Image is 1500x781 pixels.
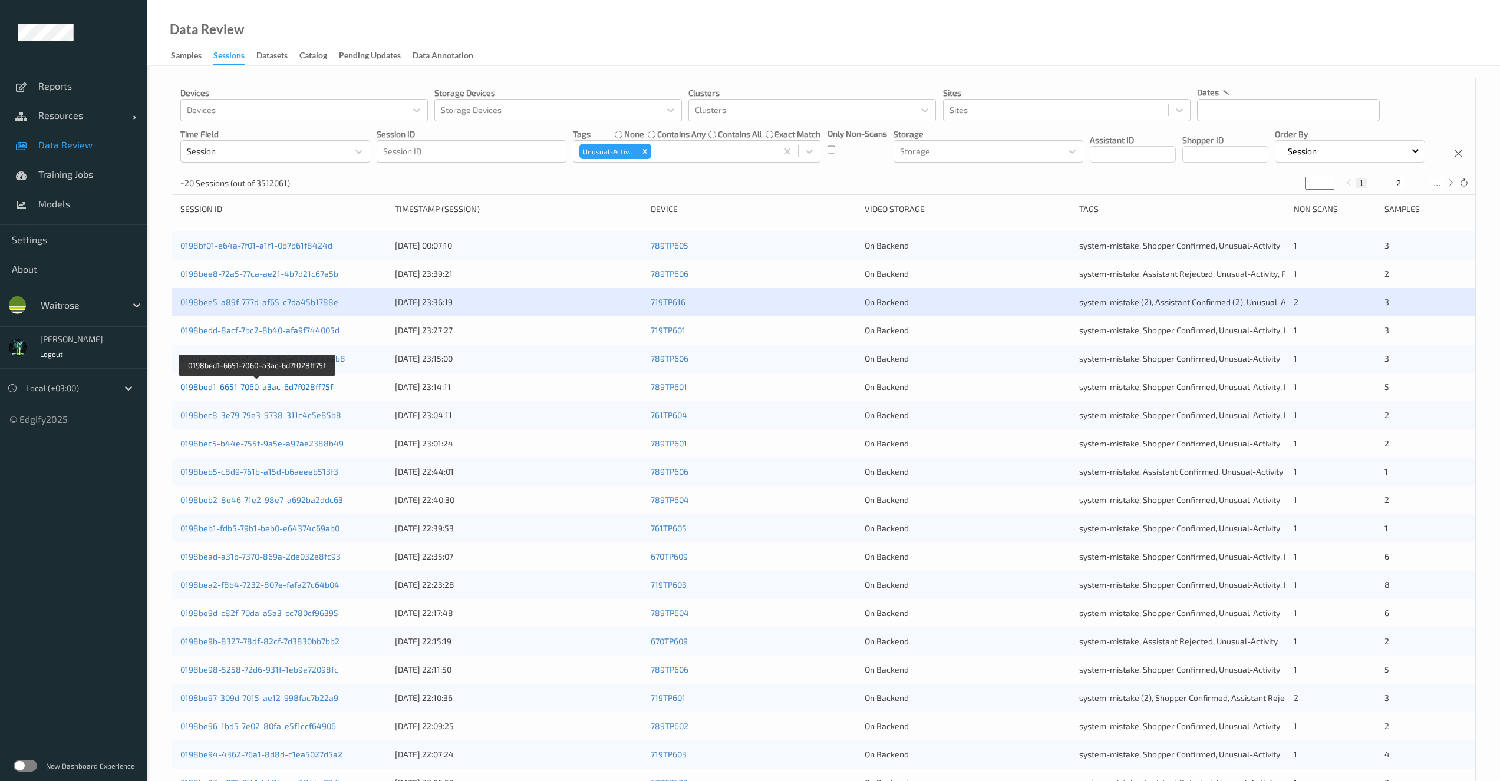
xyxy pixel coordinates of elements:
a: 0198bee8-72a5-77ca-ae21-4b7d21c67e5b [180,269,338,279]
div: On Backend [865,353,1071,365]
span: system-mistake, Assistant Rejected, Unusual-Activity, Picklist item alert [1079,269,1346,279]
span: 1 [1294,466,1297,476]
span: 2 [1294,693,1298,703]
a: 789TP604 [651,495,689,505]
div: [DATE] 22:15:19 [395,636,642,647]
a: 0198be94-4362-76a1-8d8d-c1ea5027d5a2 [180,749,342,759]
span: 3 [1384,325,1389,335]
div: On Backend [865,551,1071,562]
a: 0198beb1-fdb5-79b1-beb0-e64374c69ab0 [180,523,339,533]
span: 1 [1294,325,1297,335]
span: system-mistake, Shopper Confirmed, Unusual-Activity [1079,523,1280,533]
a: 0198be96-1bd5-7e02-80fa-e5f1ccf64906 [180,721,336,731]
a: 0198bead-a31b-7370-869a-2de032e8fc93 [180,551,341,561]
p: Only Non-Scans [828,128,887,140]
a: 789TP601 [651,382,687,392]
span: system-mistake, Shopper Confirmed, Unusual-Activity, Picklist item alert [1079,580,1348,590]
a: 789TP606 [651,664,688,674]
a: 789TP606 [651,466,688,476]
p: Tags [573,128,591,140]
a: 719TP616 [651,297,685,307]
span: system-mistake, Shopper Confirmed, Unusual-Activity, Picklist item alert [1079,410,1348,420]
div: On Backend [865,579,1071,591]
p: Storage [894,128,1083,140]
p: Order By [1275,128,1425,140]
span: 2 [1384,721,1389,731]
a: 719TP601 [651,325,685,335]
div: [DATE] 22:17:48 [395,607,642,619]
span: 4 [1384,749,1390,759]
div: On Backend [865,494,1071,506]
div: Data Annotation [413,49,473,64]
div: [DATE] 22:07:24 [395,749,642,760]
a: 670TP609 [651,636,688,646]
a: 0198beb5-c8d9-761b-a15d-b6aeeeb513f3 [180,466,338,476]
p: Storage Devices [434,87,682,99]
div: Samples [171,49,202,64]
div: On Backend [865,607,1071,619]
div: [DATE] 23:15:00 [395,353,642,365]
a: 761TP605 [651,523,687,533]
p: Clusters [688,87,936,99]
div: Datasets [256,49,288,64]
div: [DATE] 22:44:01 [395,466,642,478]
span: system-mistake, Shopper Confirmed, Unusual-Activity [1079,438,1280,448]
div: [DATE] 22:35:07 [395,551,642,562]
a: 719TP603 [651,749,687,759]
div: [DATE] 22:23:28 [395,579,642,591]
span: 1 [1294,551,1297,561]
div: Session ID [180,203,387,215]
a: 761TP604 [651,410,687,420]
p: Assistant ID [1090,134,1176,146]
span: 1 [1294,636,1297,646]
a: Datasets [256,48,299,64]
span: system-mistake, Shopper Confirmed, Unusual-Activity [1079,495,1280,505]
div: On Backend [865,325,1071,336]
div: Catalog [299,49,327,64]
a: Samples [171,48,213,64]
div: [DATE] 22:39:53 [395,522,642,534]
span: 1 [1294,438,1297,448]
span: system-mistake, Shopper Confirmed, Unusual-Activity [1079,353,1280,363]
span: 1 [1294,353,1297,363]
span: 1 [1294,664,1297,674]
a: 0198bec5-b44e-755f-9a5e-a97ae2388b49 [180,438,344,448]
div: [DATE] 23:04:11 [395,409,642,421]
a: 789TP604 [651,608,689,618]
a: 0198bedd-8acf-7bc2-8b40-afa9f744005d [180,325,339,335]
span: system-mistake, Shopper Confirmed, Unusual-Activity [1079,664,1280,674]
label: exact match [774,128,820,140]
button: 1 [1356,178,1367,188]
div: On Backend [865,522,1071,534]
a: 0198bec8-3e79-79e3-9738-311c4c5e85b8 [180,410,341,420]
span: 1 [1384,466,1388,476]
div: Samples [1384,203,1467,215]
p: Session ID [377,128,566,140]
span: 1 [1294,523,1297,533]
span: 5 [1384,664,1389,674]
div: [DATE] 22:09:25 [395,720,642,732]
span: 3 [1384,693,1389,703]
div: On Backend [865,636,1071,647]
div: Remove Unusual-Activity [638,144,651,159]
span: system-mistake, Shopper Confirmed, Unusual-Activity, Picklist item alert [1079,325,1348,335]
span: 1 [1294,240,1297,250]
span: 3 [1384,240,1389,250]
a: 719TP603 [651,580,687,590]
a: 0198be9d-c82f-70da-a5a3-cc780cf96395 [180,608,338,618]
a: Data Annotation [413,48,485,64]
label: contains all [718,128,762,140]
div: [DATE] 23:39:21 [395,268,642,280]
div: Timestamp (Session) [395,203,642,215]
div: On Backend [865,664,1071,676]
label: contains any [657,128,706,140]
p: ~20 Sessions (out of 3512061) [180,177,290,189]
a: 0198bf01-e64a-7f01-a1f1-0b7b61f8424d [180,240,332,250]
a: 0198beb2-8e46-71e2-98e7-a692ba2ddc63 [180,495,343,505]
div: [DATE] 22:10:36 [395,692,642,704]
div: [DATE] 00:07:10 [395,240,642,251]
span: 2 [1384,438,1389,448]
span: 3 [1384,297,1389,307]
p: Sites [943,87,1191,99]
p: Time Field [180,128,370,140]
